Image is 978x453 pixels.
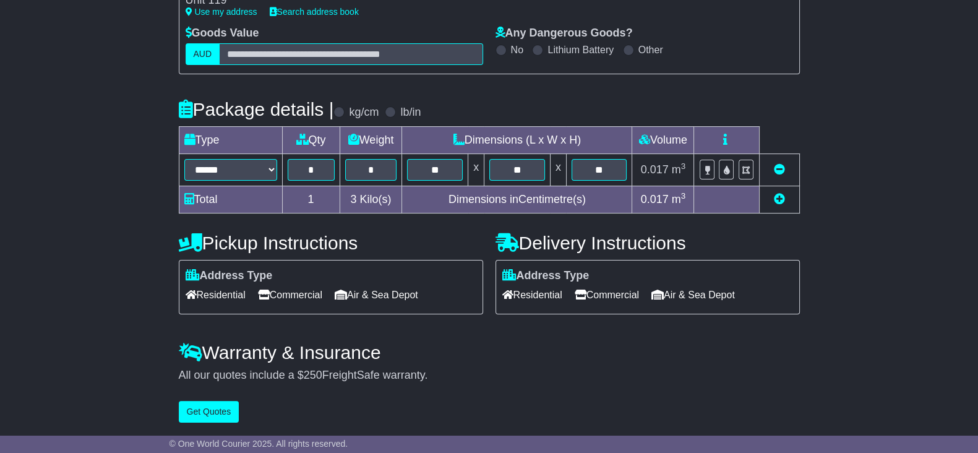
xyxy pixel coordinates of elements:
[495,233,800,253] h4: Delivery Instructions
[774,193,785,205] a: Add new item
[304,369,322,381] span: 250
[340,186,402,213] td: Kilo(s)
[495,27,633,40] label: Any Dangerous Goods?
[774,163,785,176] a: Remove this item
[672,193,686,205] span: m
[502,285,562,304] span: Residential
[550,153,566,186] td: x
[258,285,322,304] span: Commercial
[186,285,246,304] span: Residential
[179,369,800,382] div: All our quotes include a $ FreightSafe warranty.
[632,126,694,153] td: Volume
[179,342,800,363] h4: Warranty & Insurance
[468,153,484,186] td: x
[179,186,282,213] td: Total
[179,126,282,153] td: Type
[282,126,340,153] td: Qty
[340,126,402,153] td: Weight
[651,285,735,304] span: Air & Sea Depot
[350,193,356,205] span: 3
[511,44,523,56] label: No
[641,193,669,205] span: 0.017
[681,162,686,171] sup: 3
[641,163,669,176] span: 0.017
[179,99,334,119] h4: Package details |
[186,269,273,283] label: Address Type
[270,7,359,17] a: Search address book
[402,186,632,213] td: Dimensions in Centimetre(s)
[400,106,421,119] label: lb/in
[502,269,590,283] label: Address Type
[169,439,348,449] span: © One World Courier 2025. All rights reserved.
[186,27,259,40] label: Goods Value
[186,7,257,17] a: Use my address
[179,233,483,253] h4: Pickup Instructions
[575,285,639,304] span: Commercial
[179,401,239,423] button: Get Quotes
[186,43,220,65] label: AUD
[638,44,663,56] label: Other
[335,285,418,304] span: Air & Sea Depot
[547,44,614,56] label: Lithium Battery
[349,106,379,119] label: kg/cm
[282,186,340,213] td: 1
[402,126,632,153] td: Dimensions (L x W x H)
[672,163,686,176] span: m
[681,191,686,201] sup: 3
